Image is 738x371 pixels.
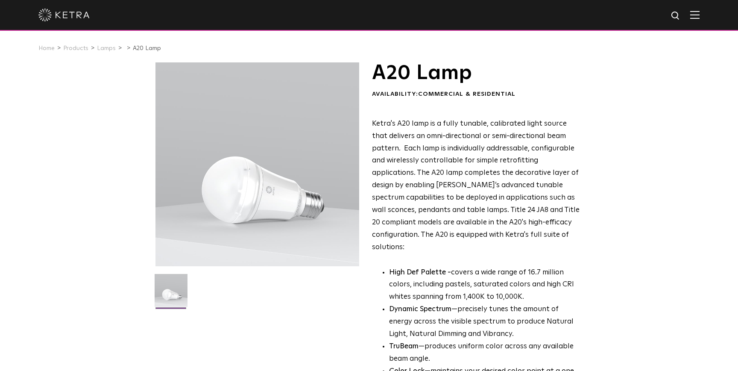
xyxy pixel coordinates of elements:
[372,62,580,84] h1: A20 Lamp
[38,45,55,51] a: Home
[671,11,681,21] img: search icon
[690,11,700,19] img: Hamburger%20Nav.svg
[389,303,580,341] li: —precisely tunes the amount of energy across the visible spectrum to produce Natural Light, Natur...
[155,274,187,313] img: A20-Lamp-2021-Web-Square
[389,306,451,313] strong: Dynamic Spectrum
[38,9,90,21] img: ketra-logo-2019-white
[97,45,116,51] a: Lamps
[63,45,88,51] a: Products
[389,341,580,365] li: —produces uniform color across any available beam angle.
[389,269,451,276] strong: High Def Palette -
[389,267,580,304] p: covers a wide range of 16.7 million colors, including pastels, saturated colors and high CRI whit...
[389,343,419,350] strong: TruBeam
[133,45,161,51] a: A20 Lamp
[372,120,580,251] span: Ketra's A20 lamp is a fully tunable, calibrated light source that delivers an omni-directional or...
[372,90,580,99] div: Availability:
[418,91,515,97] span: Commercial & Residential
